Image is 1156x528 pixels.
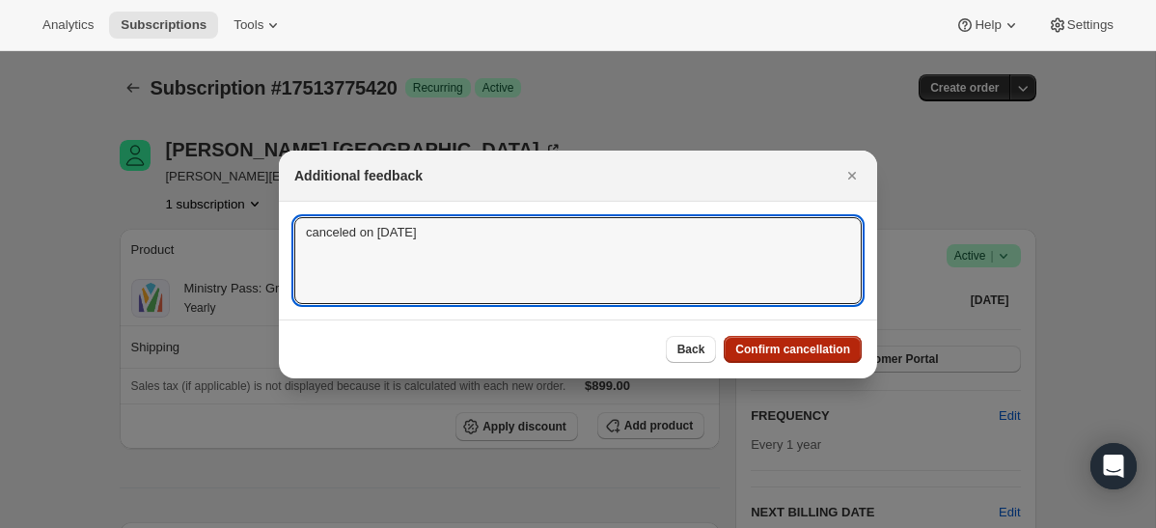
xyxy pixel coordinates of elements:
[975,17,1001,33] span: Help
[1090,443,1137,489] div: Open Intercom Messenger
[109,12,218,39] button: Subscriptions
[666,336,717,363] button: Back
[724,336,862,363] button: Confirm cancellation
[121,17,206,33] span: Subscriptions
[1067,17,1114,33] span: Settings
[294,217,862,304] textarea: canceled on [DATE]
[294,166,423,185] h2: Additional feedback
[735,342,850,357] span: Confirm cancellation
[839,162,866,189] button: Close
[944,12,1032,39] button: Help
[31,12,105,39] button: Analytics
[234,17,263,33] span: Tools
[222,12,294,39] button: Tools
[1036,12,1125,39] button: Settings
[42,17,94,33] span: Analytics
[677,342,705,357] span: Back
